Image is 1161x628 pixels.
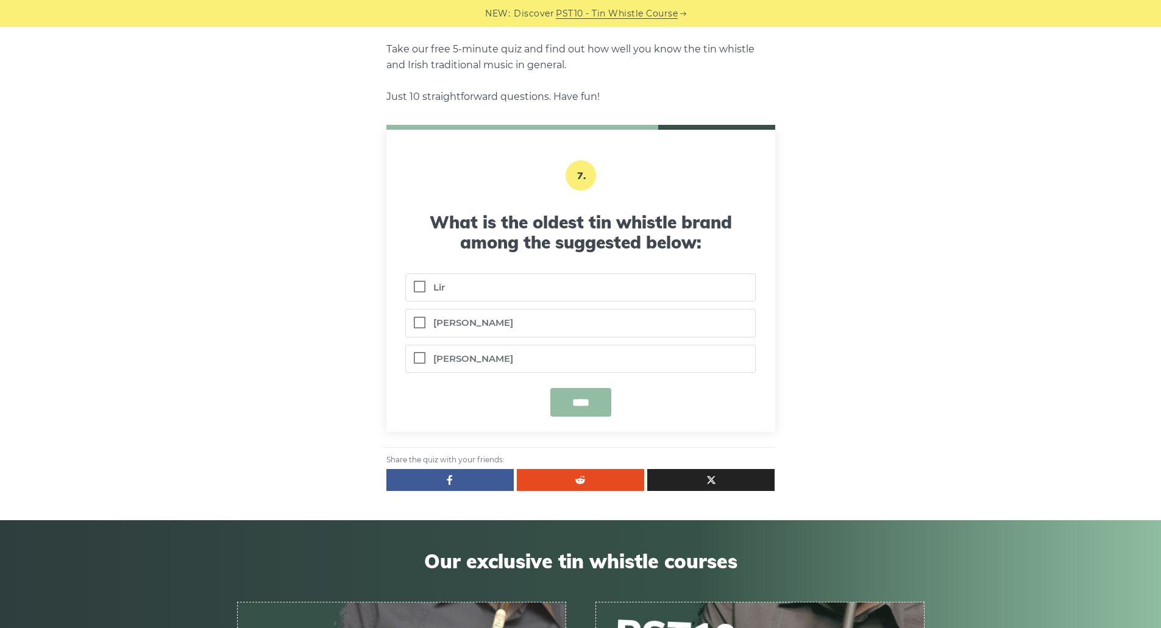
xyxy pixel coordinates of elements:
p: Take our free 5-minute quiz and find out how well you know the tin whistle and Irish traditional ... [386,41,775,105]
span: /10 [386,125,659,130]
label: [PERSON_NAME] [406,345,754,373]
p: 7. [566,160,596,191]
span: Discover [514,7,554,21]
label: [PERSON_NAME] [406,309,754,337]
span: 7 [657,125,658,130]
h3: What is the oldest tin whistle brand among the suggested below: [405,212,755,253]
a: PST10 - Tin Whistle Course [556,7,678,21]
span: Share the quiz with your friends: [386,454,505,466]
span: NEW: [485,7,510,21]
label: Lir [406,274,754,302]
span: Our exclusive tin whistle courses [237,549,925,573]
